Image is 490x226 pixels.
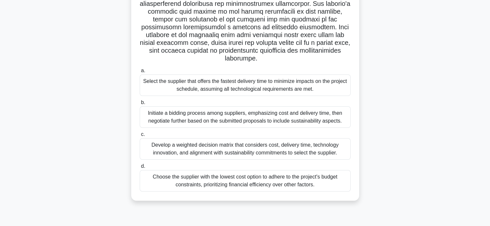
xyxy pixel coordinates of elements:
span: a. [141,68,145,73]
div: Develop a weighted decision matrix that considers cost, delivery time, technology innovation, and... [140,138,351,160]
div: Initiate a bidding process among suppliers, emphasizing cost and delivery time, then negotiate fu... [140,106,351,128]
span: d. [141,163,145,169]
span: c. [141,131,145,137]
div: Choose the supplier with the lowest cost option to adhere to the project's budget constraints, pr... [140,170,351,192]
span: b. [141,100,145,105]
div: Select the supplier that offers the fastest delivery time to minimize impacts on the project sche... [140,74,351,96]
